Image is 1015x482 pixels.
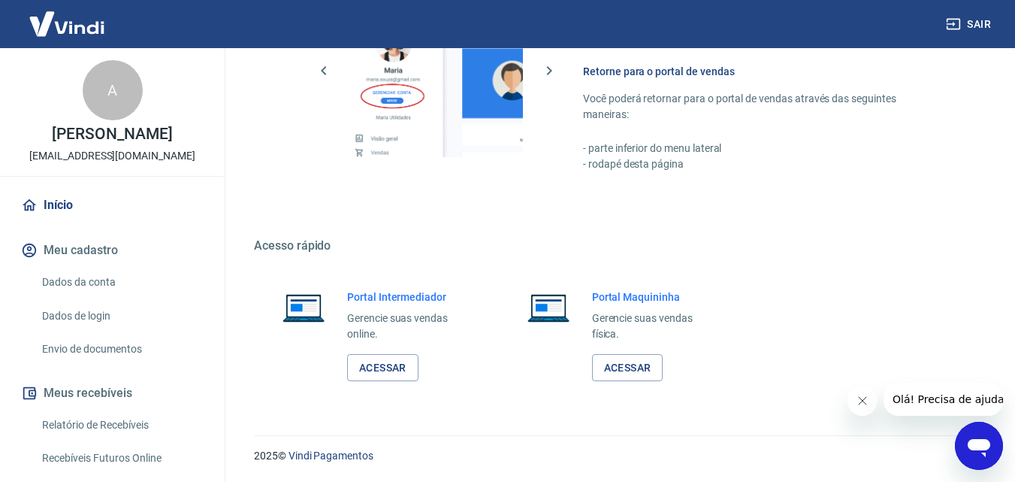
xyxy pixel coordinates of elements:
iframe: Mensagem da empresa [884,383,1003,416]
p: Você poderá retornar para o portal de vendas através das seguintes maneiras: [583,91,943,123]
p: [EMAIL_ADDRESS][DOMAIN_NAME] [29,148,195,164]
p: - rodapé desta página [583,156,943,172]
h6: Portal Maquininha [592,290,717,305]
p: Gerencie suas vendas física. [592,311,717,342]
img: Imagem de um notebook aberto [272,290,335,326]
a: Início [18,189,207,222]
div: A [83,60,143,120]
button: Meu cadastro [18,234,207,267]
h5: Acesso rápido [254,238,979,253]
h6: Portal Intermediador [347,290,472,305]
a: Relatório de Recebíveis [36,410,207,441]
a: Envio de documentos [36,334,207,365]
p: 2025 © [254,448,979,464]
a: Dados da conta [36,267,207,298]
p: - parte inferior do menu lateral [583,141,943,156]
button: Sair [943,11,997,38]
iframe: Botão para abrir a janela de mensagens [955,422,1003,470]
a: Dados de login [36,301,207,332]
a: Recebíveis Futuros Online [36,443,207,474]
p: Gerencie suas vendas online. [347,311,472,342]
iframe: Fechar mensagem [847,386,878,416]
span: Olá! Precisa de ajuda? [9,11,126,23]
a: Vindi Pagamentos [288,450,373,462]
a: Acessar [347,354,418,382]
img: Vindi [18,1,116,47]
img: Imagem de um notebook aberto [517,290,580,326]
p: [PERSON_NAME] [52,126,172,142]
h6: Retorne para o portal de vendas [583,64,943,79]
button: Meus recebíveis [18,377,207,410]
a: Acessar [592,354,663,382]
